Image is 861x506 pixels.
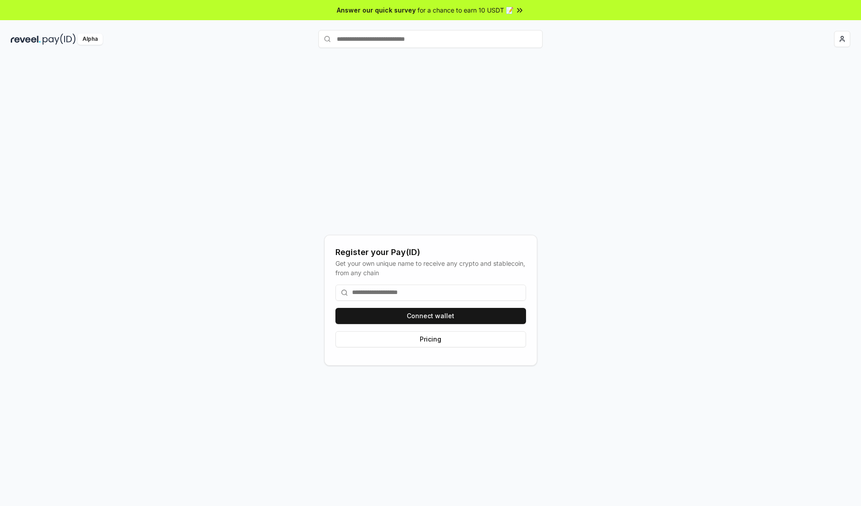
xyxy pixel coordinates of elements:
span: Answer our quick survey [337,5,416,15]
button: Pricing [335,331,526,347]
img: reveel_dark [11,34,41,45]
span: for a chance to earn 10 USDT 📝 [417,5,513,15]
button: Connect wallet [335,308,526,324]
div: Register your Pay(ID) [335,246,526,259]
div: Alpha [78,34,103,45]
img: pay_id [43,34,76,45]
div: Get your own unique name to receive any crypto and stablecoin, from any chain [335,259,526,277]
